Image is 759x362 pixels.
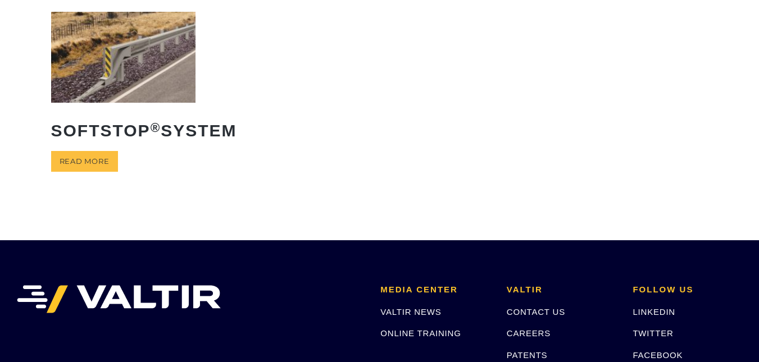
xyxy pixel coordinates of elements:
h2: FOLLOW US [633,285,742,295]
a: CONTACT US [507,307,565,317]
sup: ® [151,121,161,135]
a: PATENTS [507,350,548,360]
a: ONLINE TRAINING [380,328,461,338]
img: VALTIR [17,285,221,313]
a: SoftStop®System [51,12,196,148]
a: FACEBOOK [633,350,683,360]
a: LINKEDIN [633,307,675,317]
a: VALTIR NEWS [380,307,441,317]
img: SoftStop System End Terminal [51,12,196,102]
a: TWITTER [633,328,673,338]
h2: VALTIR [507,285,616,295]
a: CAREERS [507,328,551,338]
h2: SoftStop System [51,113,196,148]
a: Read more about “SoftStop® System” [51,151,118,172]
h2: MEDIA CENTER [380,285,490,295]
